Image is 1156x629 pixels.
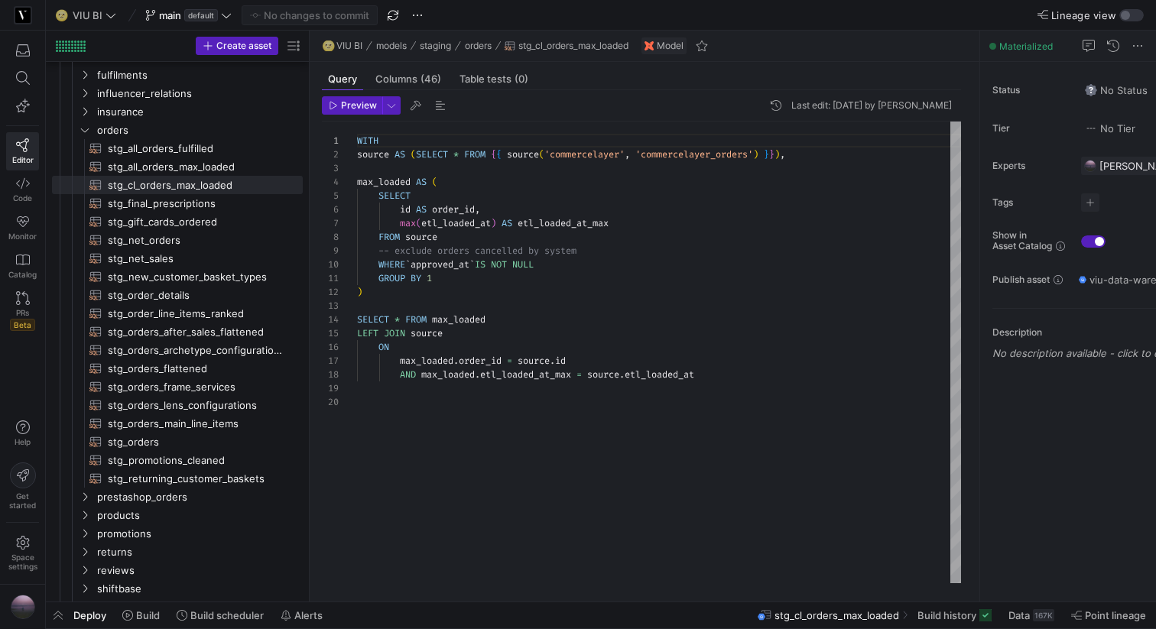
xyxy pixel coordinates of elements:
[619,368,625,381] span: .
[52,469,303,488] a: stg_returning_customer_baskets​​​​​​​​​​
[52,323,303,341] div: Press SPACE to select this row.
[6,132,39,170] a: Editor
[52,231,303,249] div: Press SPACE to select this row.
[108,250,285,267] span: stg_net_sales​​​​​​​​​​
[774,148,780,160] span: )
[1085,84,1097,96] img: No status
[378,190,411,202] span: SELECT
[52,267,303,286] div: Press SPACE to select this row.
[52,341,303,359] div: Press SPACE to select this row.
[507,355,512,367] span: =
[1081,80,1151,100] button: No statusNo Status
[6,285,39,337] a: PRsBeta
[469,258,475,271] span: `
[625,148,630,160] span: ,
[1085,609,1146,621] span: Point lineage
[97,507,300,524] span: products
[52,102,303,121] div: Press SPACE to select this row.
[992,123,1069,134] span: Tier
[322,134,339,148] div: 1
[1002,602,1061,628] button: Data167K
[328,74,357,84] span: Query
[52,121,303,139] div: Press SPACE to select this row.
[416,217,421,229] span: (
[159,9,181,21] span: main
[170,602,271,628] button: Build scheduler
[322,313,339,326] div: 14
[196,37,278,55] button: Create asset
[432,313,485,326] span: max_loaded
[322,271,339,285] div: 11
[378,258,405,271] span: WHERE
[416,176,427,188] span: AS
[512,258,534,271] span: NULL
[357,313,389,326] span: SELECT
[322,148,339,161] div: 2
[52,469,303,488] div: Press SPACE to select this row.
[52,212,303,231] div: Press SPACE to select this row.
[9,491,36,510] span: Get started
[319,37,366,55] button: 🌝VIU BI
[97,598,300,616] span: sigma_write
[322,189,339,203] div: 5
[52,378,303,396] a: stg_orders_frame_services​​​​​​​​​​
[459,74,528,84] span: Table tests
[453,355,459,367] span: .
[6,170,39,209] a: Code
[459,355,502,367] span: order_id
[108,433,285,451] span: stg_orders​​​​​​​​​​
[411,272,421,284] span: BY
[190,609,264,621] span: Build scheduler
[97,122,300,139] span: orders
[1033,609,1054,621] div: 167K
[518,355,550,367] span: source
[400,355,453,367] span: max_loaded
[52,359,303,378] a: stg_orders_flattened​​​​​​​​​​
[11,595,35,619] img: https://storage.googleapis.com/y42-prod-data-exchange/images/VtGnwq41pAtzV0SzErAhijSx9Rgo16q39DKO...
[52,323,303,341] a: stg_orders_after_sales_flattened​​​​​​​​​​
[115,602,167,628] button: Build
[657,41,684,51] span: Model
[322,326,339,340] div: 15
[108,158,285,176] span: stg_all_orders_max_loaded​​​​​​​​​​
[52,286,303,304] div: Press SPACE to select this row.
[464,148,485,160] span: FROM
[323,41,333,51] span: 🌝
[1081,118,1139,138] button: No tierNo Tier
[420,41,451,51] span: staging
[357,327,378,339] span: LEFT
[992,160,1069,171] span: Experts
[378,245,576,257] span: -- exclude orders cancelled by system
[411,258,469,271] span: approved_at
[52,212,303,231] a: stg_gift_cards_ordered​​​​​​​​​​
[421,368,475,381] span: max_loaded
[52,451,303,469] a: stg_promotions_cleaned​​​​​​​​​​
[378,231,400,243] span: FROM
[427,272,432,284] span: 1
[52,506,303,524] div: Press SPACE to select this row.
[1064,602,1153,628] button: Point lineage
[322,299,339,313] div: 13
[10,319,35,331] span: Beta
[52,5,120,25] button: 🌝VIU BI
[322,216,339,230] div: 7
[141,5,235,25] button: maindefault
[73,9,102,21] span: VIU BI
[911,602,999,628] button: Build history
[108,415,285,433] span: stg_orders_main_line_items​​​​​​​​​​
[56,10,67,21] span: 🌝
[13,437,32,446] span: Help
[322,244,339,258] div: 9
[73,609,106,621] span: Deploy
[108,342,285,359] span: stg_orders_archetype_configurations​​​​​​​​​​
[405,231,437,243] span: source
[97,488,300,506] span: prestashop_orders
[992,85,1069,96] span: Status
[587,368,619,381] span: source
[52,139,303,157] a: stg_all_orders_fulfilled​​​​​​​​​​
[52,488,303,506] div: Press SPACE to select this row.
[52,359,303,378] div: Press SPACE to select this row.
[753,148,758,160] span: )
[544,148,625,160] span: 'commercelayer'
[1051,9,1116,21] span: Lineage view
